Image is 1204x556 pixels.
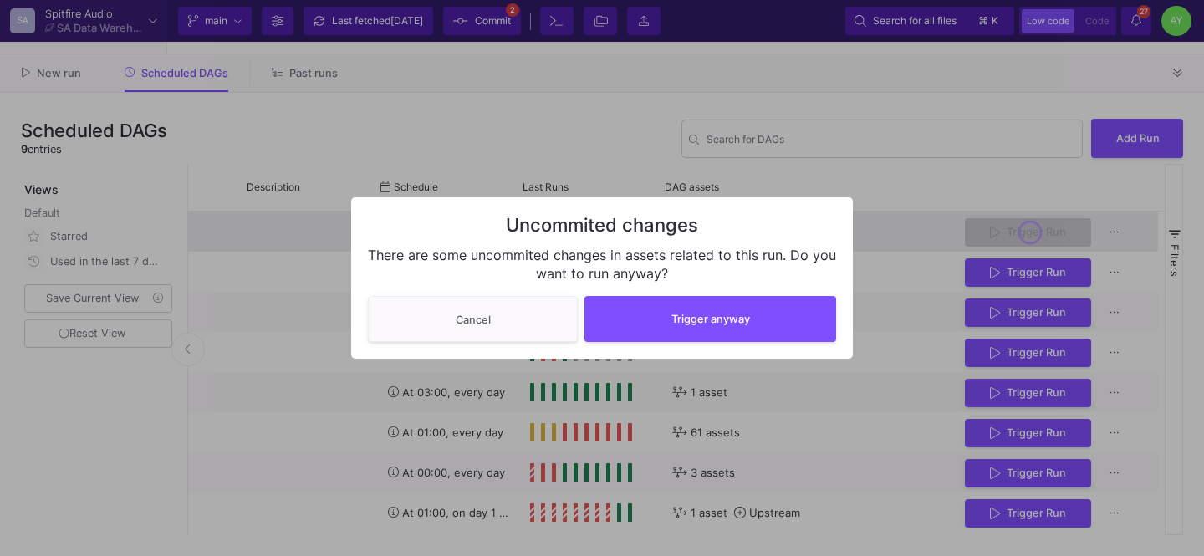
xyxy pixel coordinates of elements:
[671,313,750,325] span: Trigger anyway
[368,296,578,342] button: Cancel
[368,246,836,283] div: There are some uncommited changes in assets related to this run. Do you want to run anyway?
[456,314,491,326] span: Cancel
[584,296,836,342] button: Trigger anyway
[368,214,836,236] h3: Uncommited changes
